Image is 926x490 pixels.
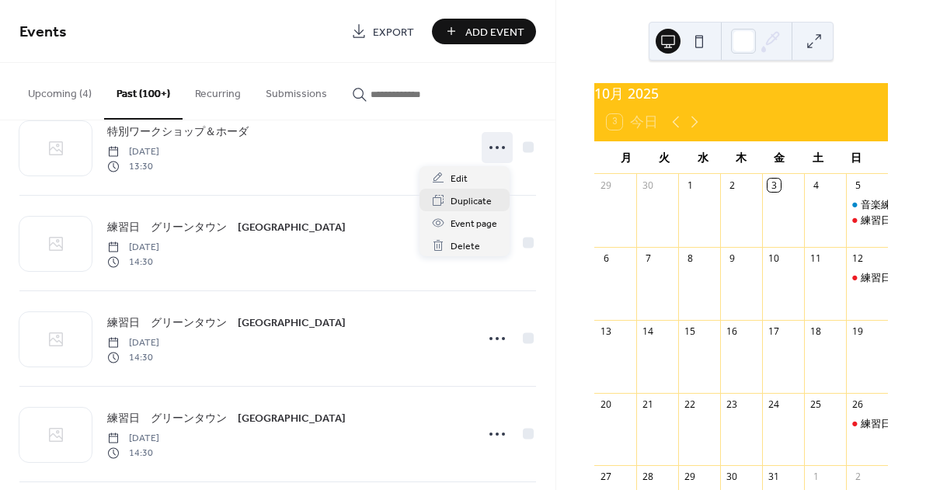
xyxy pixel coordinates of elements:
a: 練習日 グリーンタウン [GEOGRAPHIC_DATA] [107,314,346,332]
div: 31 [768,471,781,484]
div: 土 [799,141,837,173]
button: Past (100+) [104,63,183,120]
div: 30 [642,179,655,192]
div: 30 [726,471,739,484]
div: 金 [761,141,799,173]
div: 日 [837,141,876,173]
span: 14:30 [107,255,159,269]
div: 1 [809,471,823,484]
div: 16 [726,325,739,338]
div: 火 [646,141,684,173]
div: 20 [600,398,613,411]
button: Submissions [253,63,339,118]
button: Upcoming (4) [16,63,104,118]
span: 特別ワークショップ＆ホーダ [107,124,249,141]
span: [DATE] [107,241,159,255]
div: 19 [851,325,865,338]
div: 6 [600,252,613,265]
div: 木 [722,141,760,173]
span: [DATE] [107,145,159,159]
span: [DATE] [107,336,159,350]
div: 練習日 グリーンタウン コミュニティセンター [846,270,888,284]
button: Recurring [183,63,253,118]
span: Edit [451,171,468,187]
div: 月 [607,141,645,173]
a: 特別ワークショップ＆ホーダ [107,123,249,141]
div: 8 [684,252,697,265]
div: 2 [726,179,739,192]
a: Export [339,19,426,44]
span: Duplicate [451,193,492,210]
div: 21 [642,398,655,411]
div: 11 [809,252,823,265]
div: 2 [851,471,865,484]
div: 7 [642,252,655,265]
div: 14 [642,325,655,338]
div: 3 [768,179,781,192]
span: 練習日 グリーンタウン [GEOGRAPHIC_DATA] [107,220,346,236]
div: 1 [684,179,697,192]
div: 5 [851,179,865,192]
span: 練習日 グリーンタウン [GEOGRAPHIC_DATA] [107,315,346,332]
span: 13:30 [107,159,159,173]
div: 音楽練習 グリーンタウン コミュニティセンター [846,197,888,211]
span: Delete [451,238,480,255]
button: Add Event [432,19,536,44]
div: 4 [809,179,823,192]
div: 22 [684,398,697,411]
div: 29 [600,179,613,192]
span: Export [373,24,414,40]
div: 28 [642,471,655,484]
div: 12 [851,252,865,265]
div: 13 [600,325,613,338]
span: 練習日 グリーンタウン [GEOGRAPHIC_DATA] [107,411,346,427]
span: Add Event [465,24,524,40]
div: 17 [768,325,781,338]
div: 練習日 グリーンタウン コミュニティセンター [846,416,888,430]
div: 10月 2025 [594,83,888,103]
span: [DATE] [107,432,159,446]
div: 24 [768,398,781,411]
span: Events [19,17,67,47]
span: 14:30 [107,446,159,460]
div: 27 [600,471,613,484]
div: 26 [851,398,865,411]
div: 10 [768,252,781,265]
a: 練習日 グリーンタウン [GEOGRAPHIC_DATA] [107,409,346,427]
div: 水 [684,141,722,173]
div: 15 [684,325,697,338]
div: 25 [809,398,823,411]
span: Event page [451,216,497,232]
div: 9 [726,252,739,265]
a: 練習日 グリーンタウン [GEOGRAPHIC_DATA] [107,218,346,236]
div: 23 [726,398,739,411]
div: 練習日 グリーンタウン コミュニティセンター [846,213,888,227]
div: 18 [809,325,823,338]
span: 14:30 [107,350,159,364]
div: 29 [684,471,697,484]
